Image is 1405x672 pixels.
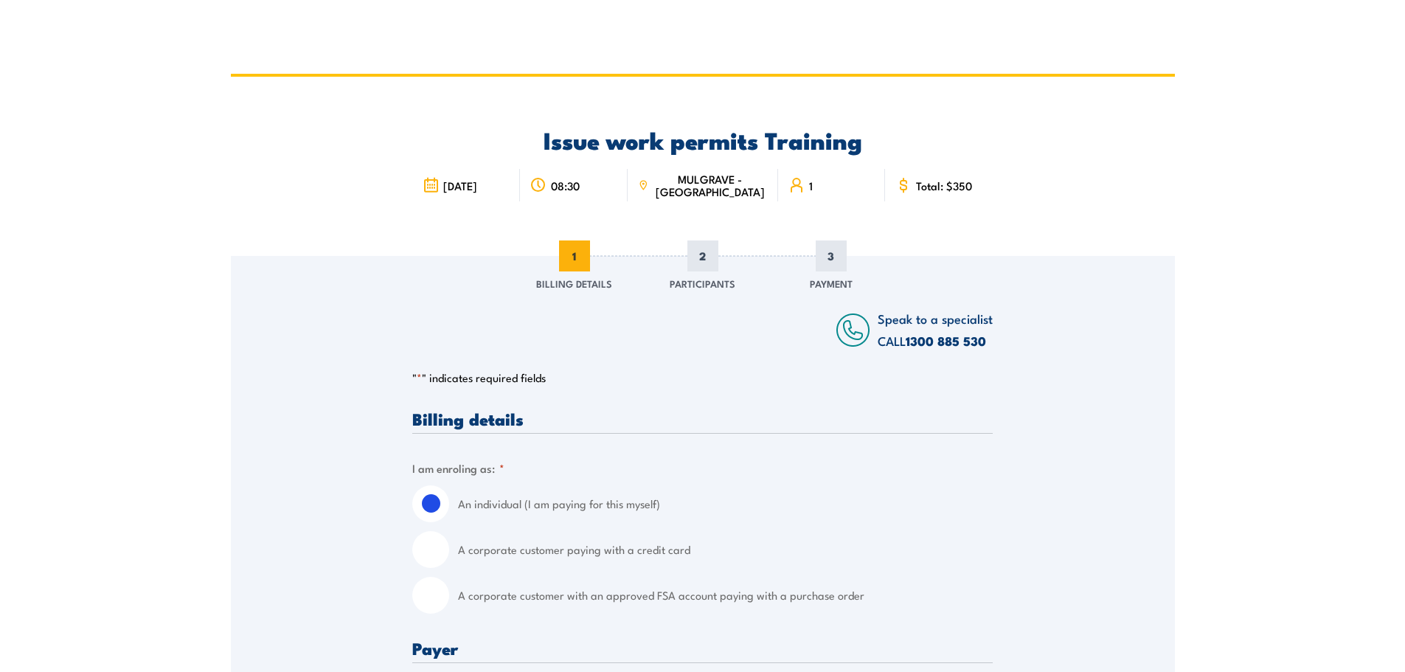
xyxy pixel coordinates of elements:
[412,640,993,657] h3: Payer
[412,460,504,477] legend: I am enroling as:
[653,173,768,198] span: MULGRAVE - [GEOGRAPHIC_DATA]
[906,331,986,350] a: 1300 885 530
[412,410,993,427] h3: Billing details
[670,276,735,291] span: Participants
[458,531,993,568] label: A corporate customer paying with a credit card
[412,370,993,385] p: " " indicates required fields
[878,309,993,350] span: Speak to a specialist CALL
[687,240,718,271] span: 2
[412,129,993,150] h2: Issue work permits Training
[816,240,847,271] span: 3
[551,179,580,192] span: 08:30
[536,276,612,291] span: Billing Details
[916,179,972,192] span: Total: $350
[458,485,993,522] label: An individual (I am paying for this myself)
[559,240,590,271] span: 1
[443,179,477,192] span: [DATE]
[810,276,853,291] span: Payment
[809,179,813,192] span: 1
[458,577,993,614] label: A corporate customer with an approved FSA account paying with a purchase order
